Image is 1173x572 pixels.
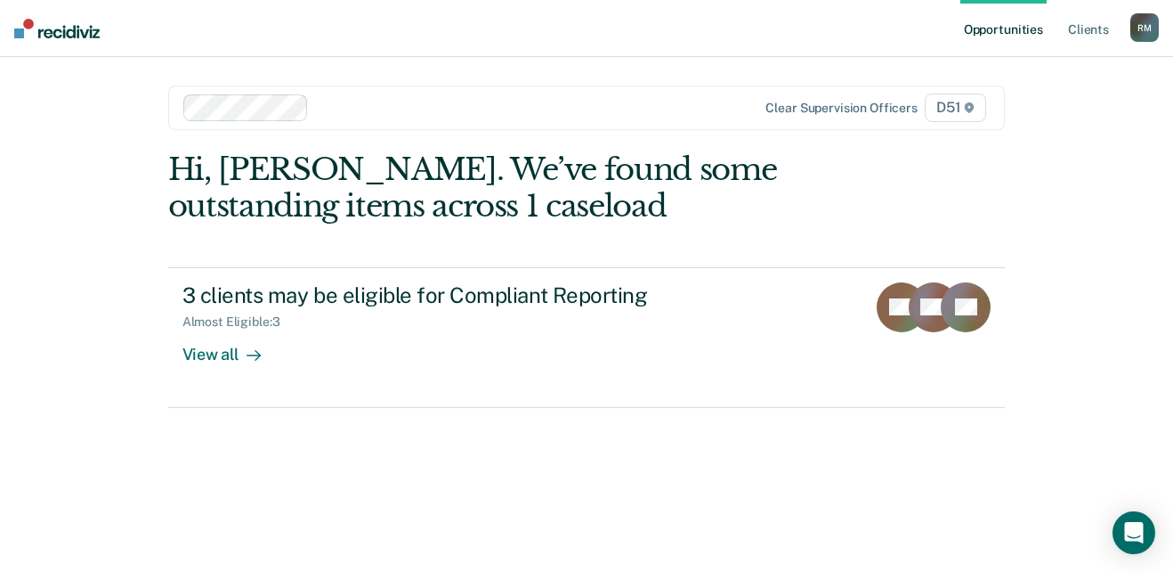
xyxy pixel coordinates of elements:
div: Hi, [PERSON_NAME]. We’ve found some outstanding items across 1 caseload [168,151,837,225]
a: 3 clients may be eligible for Compliant ReportingAlmost Eligible:3View all [168,267,1006,408]
div: Open Intercom Messenger [1112,511,1155,554]
div: Almost Eligible : 3 [182,315,295,330]
img: Recidiviz [14,19,100,38]
div: R M [1130,13,1159,42]
button: RM [1130,13,1159,42]
div: Clear supervision officers [765,101,917,116]
div: 3 clients may be eligible for Compliant Reporting [182,282,807,308]
div: View all [182,330,282,364]
span: D51 [925,94,986,122]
